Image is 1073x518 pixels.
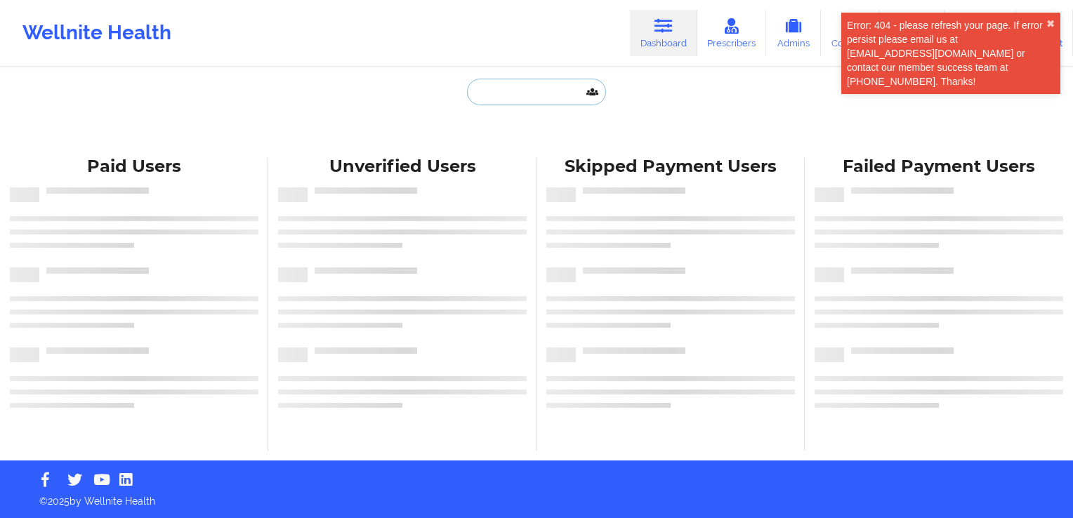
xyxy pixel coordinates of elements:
p: © 2025 by Wellnite Health [29,484,1044,508]
div: Skipped Payment Users [546,156,795,178]
a: Admins [766,10,821,56]
div: Paid Users [10,156,258,178]
div: Failed Payment Users [815,156,1063,178]
a: Prescribers [697,10,767,56]
button: close [1046,18,1055,29]
a: Coaches [821,10,879,56]
a: Dashboard [630,10,697,56]
div: Unverified Users [278,156,527,178]
div: Error: 404 - please refresh your page. If error persist please email us at [EMAIL_ADDRESS][DOMAIN... [847,18,1046,88]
